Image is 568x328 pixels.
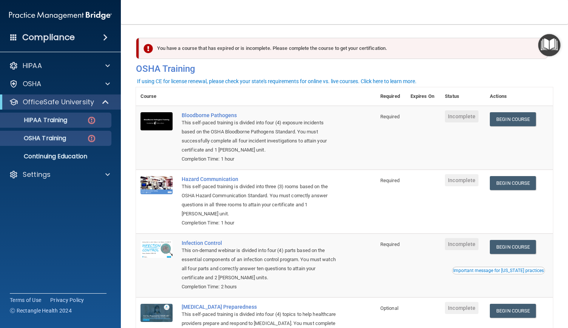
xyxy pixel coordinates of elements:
[182,304,338,310] a: [MEDICAL_DATA] Preparedness
[490,176,536,190] a: Begin Course
[182,118,338,155] div: This self-paced training is divided into four (4) exposure incidents based on the OSHA Bloodborne...
[182,176,338,182] a: Hazard Communication
[445,110,478,122] span: Incomplete
[182,155,338,164] div: Completion Time: 1 hour
[445,174,478,186] span: Incomplete
[485,87,553,106] th: Actions
[10,296,41,304] a: Terms of Use
[50,296,84,304] a: Privacy Policy
[490,304,536,318] a: Begin Course
[23,170,51,179] p: Settings
[376,87,406,106] th: Required
[182,182,338,218] div: This self-paced training is divided into three (3) rooms based on the OSHA Hazard Communication S...
[490,240,536,254] a: Begin Course
[9,97,110,107] a: OfficeSafe University
[182,240,338,246] a: Infection Control
[406,87,441,106] th: Expires On
[87,134,96,143] img: danger-circle.6113f641.png
[5,153,108,160] p: Continuing Education
[136,87,177,106] th: Course
[22,32,75,43] h4: Compliance
[23,61,42,70] p: HIPAA
[9,79,110,88] a: OSHA
[453,268,544,273] div: Important message for [US_STATE] practices
[380,241,400,247] span: Required
[9,8,112,23] img: PMB logo
[23,79,42,88] p: OSHA
[440,87,485,106] th: Status
[5,116,67,124] p: HIPAA Training
[9,170,110,179] a: Settings
[452,267,545,274] button: Read this if you are a dental practitioner in the state of CA
[5,135,66,142] p: OSHA Training
[136,63,553,74] h4: OSHA Training
[490,112,536,126] a: Begin Course
[137,79,417,84] div: If using CE for license renewal, please check your state's requirements for online vs. live cours...
[139,38,548,59] div: You have a course that has expired or is incomplete. Please complete the course to get your certi...
[136,77,418,85] button: If using CE for license renewal, please check your state's requirements for online vs. live cours...
[182,112,338,118] a: Bloodborne Pathogens
[445,302,478,314] span: Incomplete
[380,178,400,183] span: Required
[445,238,478,250] span: Incomplete
[538,34,560,56] button: Open Resource Center
[182,282,338,291] div: Completion Time: 2 hours
[23,97,94,107] p: OfficeSafe University
[182,246,338,282] div: This on-demand webinar is divided into four (4) parts based on the essential components of an inf...
[182,218,338,227] div: Completion Time: 1 hour
[87,116,96,125] img: danger-circle.6113f641.png
[9,61,110,70] a: HIPAA
[380,114,400,119] span: Required
[144,44,153,53] img: exclamation-circle-solid-danger.72ef9ffc.png
[10,307,72,314] span: Ⓒ Rectangle Health 2024
[380,305,398,311] span: Optional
